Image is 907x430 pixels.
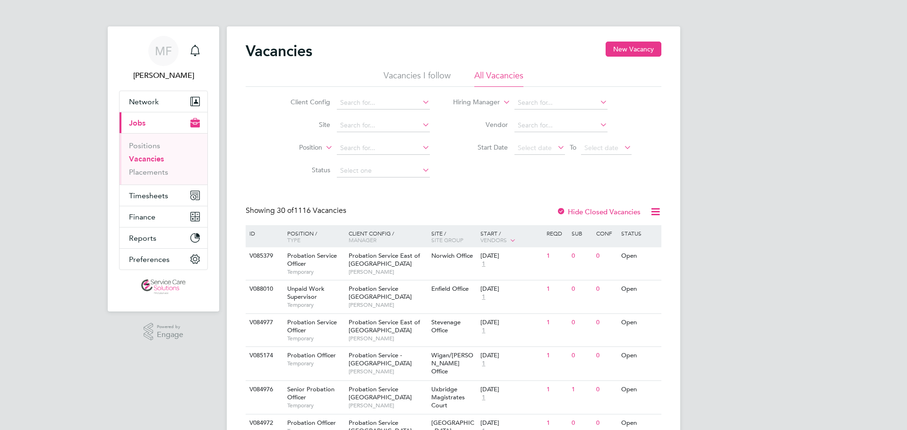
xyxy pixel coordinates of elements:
[277,206,346,215] span: 1116 Vacancies
[119,36,208,81] a: MF[PERSON_NAME]
[569,314,594,331] div: 0
[480,352,542,360] div: [DATE]
[569,247,594,265] div: 0
[431,318,461,334] span: Stevenage Office
[129,154,164,163] a: Vacancies
[478,225,544,249] div: Start /
[247,225,280,241] div: ID
[119,279,208,295] a: Go to home page
[619,381,660,398] div: Open
[337,96,430,110] input: Search for...
[287,301,344,309] span: Temporary
[518,143,552,152] span: Select date
[287,385,334,401] span: Senior Probation Officer
[349,268,427,276] span: [PERSON_NAME]
[144,323,184,341] a: Powered byEngage
[129,118,145,127] span: Jobs
[569,347,594,364] div: 0
[287,252,337,268] span: Probation Service Officer
[141,279,186,295] img: servicecare-logo-retina.png
[556,207,641,216] label: Hide Closed Vacancies
[287,402,344,409] span: Temporary
[349,402,427,409] span: [PERSON_NAME]
[120,228,207,248] button: Reports
[606,42,661,57] button: New Vacancy
[569,225,594,241] div: Sub
[619,225,660,241] div: Status
[594,381,618,398] div: 0
[567,141,579,153] span: To
[346,225,429,248] div: Client Config /
[276,120,330,129] label: Site
[155,45,172,57] span: MF
[619,247,660,265] div: Open
[287,419,336,427] span: Probation Officer
[584,143,618,152] span: Select date
[480,327,487,335] span: 1
[349,236,376,244] span: Manager
[594,347,618,364] div: 0
[108,26,219,312] nav: Main navigation
[544,347,569,364] div: 1
[337,119,430,132] input: Search for...
[337,164,430,177] input: Select one
[246,206,348,216] div: Showing
[349,301,427,309] span: [PERSON_NAME]
[619,314,660,331] div: Open
[120,112,207,133] button: Jobs
[349,285,412,301] span: Probation Service [GEOGRAPHIC_DATA]
[474,70,523,87] li: All Vacancies
[514,119,608,132] input: Search for...
[429,225,479,248] div: Site /
[544,225,569,241] div: Reqd
[431,236,463,244] span: Site Group
[157,331,183,339] span: Engage
[129,141,160,150] a: Positions
[384,70,451,87] li: Vacancies I follow
[247,280,280,298] div: V088010
[514,96,608,110] input: Search for...
[349,385,412,401] span: Probation Service [GEOGRAPHIC_DATA]
[431,285,469,293] span: Enfield Office
[619,280,660,298] div: Open
[247,314,280,331] div: V084977
[287,318,337,334] span: Probation Service Officer
[480,319,542,327] div: [DATE]
[480,419,542,427] div: [DATE]
[349,252,420,268] span: Probation Service East of [GEOGRAPHIC_DATA]
[247,247,280,265] div: V085379
[280,225,346,248] div: Position /
[120,133,207,185] div: Jobs
[129,97,159,106] span: Network
[247,347,280,364] div: V085174
[349,335,427,342] span: [PERSON_NAME]
[129,191,168,200] span: Timesheets
[480,360,487,368] span: 1
[287,236,300,244] span: Type
[594,247,618,265] div: 0
[431,351,473,375] span: Wigan/[PERSON_NAME] Office
[544,247,569,265] div: 1
[276,166,330,174] label: Status
[431,385,465,409] span: Uxbridge Magistrates Court
[129,255,170,264] span: Preferences
[287,360,344,367] span: Temporary
[349,368,427,375] span: [PERSON_NAME]
[594,314,618,331] div: 0
[120,249,207,270] button: Preferences
[129,168,168,177] a: Placements
[453,143,508,152] label: Start Date
[287,268,344,276] span: Temporary
[480,252,542,260] div: [DATE]
[594,280,618,298] div: 0
[445,98,500,107] label: Hiring Manager
[337,142,430,155] input: Search for...
[453,120,508,129] label: Vendor
[276,98,330,106] label: Client Config
[120,91,207,112] button: Network
[569,381,594,398] div: 1
[277,206,294,215] span: 30 of
[349,318,420,334] span: Probation Service East of [GEOGRAPHIC_DATA]
[119,70,208,81] span: Megan Ford
[544,381,569,398] div: 1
